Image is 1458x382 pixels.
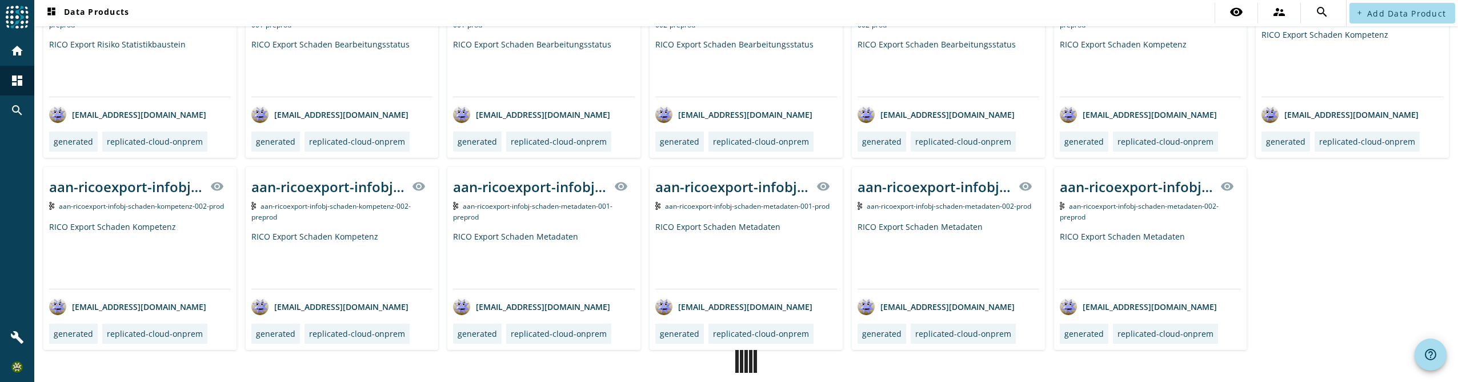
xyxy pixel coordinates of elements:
span: Kafka Topic: aan-ricoexport-infobj-schaden-metadaten-001-preprod [453,201,612,222]
mat-icon: visibility [1220,180,1234,193]
img: avatar [858,298,875,315]
div: replicated-cloud-onprem [107,136,203,147]
mat-icon: help_outline [1424,348,1437,361]
div: generated [1266,136,1305,147]
mat-icon: dashboard [45,6,58,20]
div: replicated-cloud-onprem [511,328,607,339]
img: avatar [1060,106,1077,123]
mat-icon: supervisor_account [1272,5,1286,19]
mat-icon: visibility [412,180,426,193]
div: RICO Export Schaden Kompetenz [1261,29,1443,97]
span: Kafka Topic: aan-ricoexport-infobj-schaden-kompetenz-002-prod [59,201,224,211]
img: Kafka Topic: aan-ricoexport-infobj-schaden-kompetenz-002-prod [49,202,54,210]
div: replicated-cloud-onprem [915,328,1011,339]
mat-icon: dashboard [10,74,24,87]
button: Add Data Product [1349,3,1455,23]
div: generated [660,136,699,147]
span: Kafka Topic: aan-ricoexport-infobj-schaden-metadaten-001-prod [665,201,830,211]
div: RICO Export Schaden Metadaten [858,221,1039,289]
div: [EMAIL_ADDRESS][DOMAIN_NAME] [655,298,812,315]
span: Data Products [45,6,129,20]
div: [EMAIL_ADDRESS][DOMAIN_NAME] [251,298,408,315]
mat-icon: visibility [1229,5,1243,19]
span: Kafka Topic: aan-ricoexport-infobj-schaden-metadaten-002-prod [867,201,1031,211]
div: RICO Export Schaden Bearbeitungsstatus [858,39,1039,97]
div: RICO Export Schaden Bearbeitungsstatus [251,39,433,97]
img: avatar [858,106,875,123]
img: avatar [251,298,269,315]
div: generated [54,328,93,339]
div: [EMAIL_ADDRESS][DOMAIN_NAME] [453,106,610,123]
div: generated [54,136,93,147]
div: replicated-cloud-onprem [1117,328,1213,339]
mat-icon: visibility [210,180,224,193]
div: [EMAIL_ADDRESS][DOMAIN_NAME] [453,298,610,315]
div: RICO Export Schaden Bearbeitungsstatus [453,39,635,97]
div: [EMAIL_ADDRESS][DOMAIN_NAME] [1060,298,1217,315]
div: [EMAIL_ADDRESS][DOMAIN_NAME] [251,106,408,123]
img: Kafka Topic: aan-ricoexport-infobj-schaden-metadaten-002-preprod [1060,202,1065,210]
mat-icon: search [1315,5,1329,19]
img: d0abca878d81e9cf622fa6dbdcce54bd [11,361,23,373]
div: [EMAIL_ADDRESS][DOMAIN_NAME] [858,298,1015,315]
div: generated [660,328,699,339]
img: spoud-logo.svg [6,6,29,29]
div: RICO Export Schaden Kompetenz [251,231,433,289]
div: replicated-cloud-onprem [713,136,809,147]
img: avatar [453,106,470,123]
div: RICO Export Schaden Metadaten [655,221,837,289]
div: aan-ricoexport-infobj-schaden-kompetenz-002-_stage_ [49,177,203,196]
span: Add Data Product [1367,8,1446,19]
img: avatar [49,298,66,315]
div: replicated-cloud-onprem [309,328,405,339]
span: Kafka Topic: aan-ricoexport-infobj-schaden-metadaten-002-preprod [1060,201,1219,222]
div: replicated-cloud-onprem [1117,136,1213,147]
mat-icon: search [10,104,24,117]
div: replicated-cloud-onprem [309,136,405,147]
div: RICO Export Schaden Metadaten [1060,231,1241,289]
img: avatar [49,106,66,123]
div: generated [458,328,497,339]
img: avatar [655,298,672,315]
mat-icon: home [10,44,24,58]
div: generated [256,136,295,147]
span: Kafka Topic: aan-ricoexport-infobj-schaden-kompetenz-002-preprod [251,201,411,222]
div: RICO Export Schaden Kompetenz [49,221,231,289]
img: avatar [453,298,470,315]
div: generated [862,136,902,147]
div: [EMAIL_ADDRESS][DOMAIN_NAME] [858,106,1015,123]
div: [EMAIL_ADDRESS][DOMAIN_NAME] [655,106,812,123]
div: aan-ricoexport-infobj-schaden-metadaten-002-_stage_ [858,177,1012,196]
img: Kafka Topic: aan-ricoexport-infobj-schaden-metadaten-001-preprod [453,202,458,210]
div: aan-ricoexport-infobj-schaden-metadaten-001-_stage_ [655,177,810,196]
div: replicated-cloud-onprem [713,328,809,339]
div: [EMAIL_ADDRESS][DOMAIN_NAME] [49,298,206,315]
img: avatar [251,106,269,123]
img: Kafka Topic: aan-ricoexport-infobj-schaden-metadaten-001-prod [655,202,660,210]
div: [EMAIL_ADDRESS][DOMAIN_NAME] [1060,106,1217,123]
img: Kafka Topic: aan-ricoexport-infobj-schaden-kompetenz-002-preprod [251,202,257,210]
img: avatar [1261,106,1279,123]
div: replicated-cloud-onprem [511,136,607,147]
div: generated [1064,328,1104,339]
div: RICO Export Schaden Kompetenz [1060,39,1241,97]
button: Data Products [40,3,134,23]
div: replicated-cloud-onprem [107,328,203,339]
div: RICO Export Risiko Statistikbaustein [49,39,231,97]
div: RICO Export Schaden Metadaten [453,231,635,289]
mat-icon: visibility [1019,180,1032,193]
div: generated [1064,136,1104,147]
mat-icon: add [1356,10,1363,16]
div: RICO Export Schaden Bearbeitungsstatus [655,39,837,97]
mat-icon: visibility [816,180,830,193]
div: generated [862,328,902,339]
div: generated [256,328,295,339]
div: generated [458,136,497,147]
img: Kafka Topic: aan-ricoexport-infobj-schaden-metadaten-002-prod [858,202,863,210]
mat-icon: build [10,331,24,344]
div: replicated-cloud-onprem [1319,136,1415,147]
img: avatar [655,106,672,123]
div: replicated-cloud-onprem [915,136,1011,147]
div: aan-ricoexport-infobj-schaden-kompetenz-002-_stage_ [251,177,406,196]
div: [EMAIL_ADDRESS][DOMAIN_NAME] [1261,106,1419,123]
